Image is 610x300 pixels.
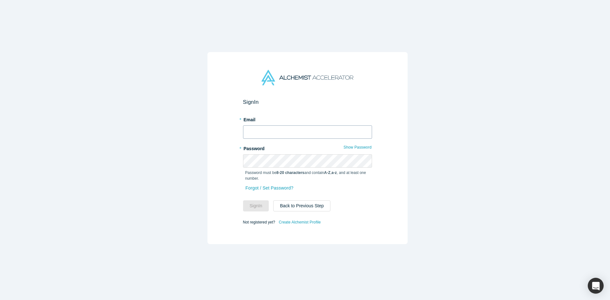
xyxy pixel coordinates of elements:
h2: Sign In [243,99,372,105]
span: Not registered yet? [243,220,275,224]
label: Email [243,114,372,123]
button: SignIn [243,200,269,211]
strong: a-z [331,170,337,175]
button: Back to Previous Step [273,200,330,211]
strong: A-Z [324,170,330,175]
button: Show Password [343,143,372,151]
img: Alchemist Accelerator Logo [261,70,353,85]
label: Password [243,143,372,152]
p: Password must be and contain , , and at least one number. [245,170,370,181]
strong: 8-20 characters [276,170,304,175]
a: Create Alchemist Profile [278,218,321,226]
a: Forgot / Set Password? [245,183,294,194]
